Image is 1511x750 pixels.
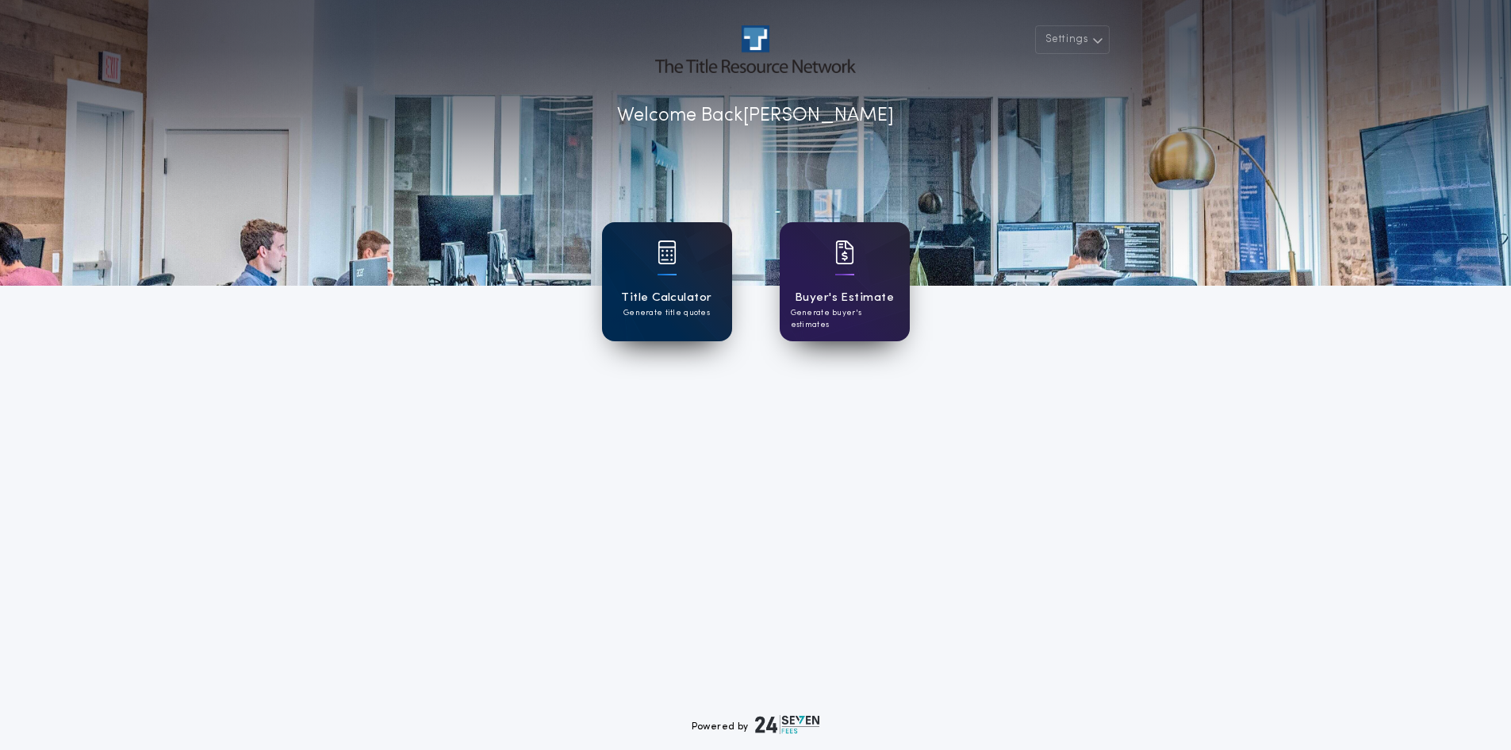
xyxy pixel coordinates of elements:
a: card iconBuyer's EstimateGenerate buyer's estimates [780,222,910,341]
div: Powered by [692,715,820,734]
a: card iconTitle CalculatorGenerate title quotes [602,222,732,341]
img: card icon [658,240,677,264]
img: card icon [835,240,854,264]
img: account-logo [655,25,855,73]
p: Welcome Back [PERSON_NAME] [617,102,894,130]
button: Settings [1035,25,1110,54]
h1: Title Calculator [621,289,711,307]
p: Generate buyer's estimates [791,307,899,331]
p: Generate title quotes [623,307,710,319]
img: logo [755,715,820,734]
h1: Buyer's Estimate [795,289,894,307]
